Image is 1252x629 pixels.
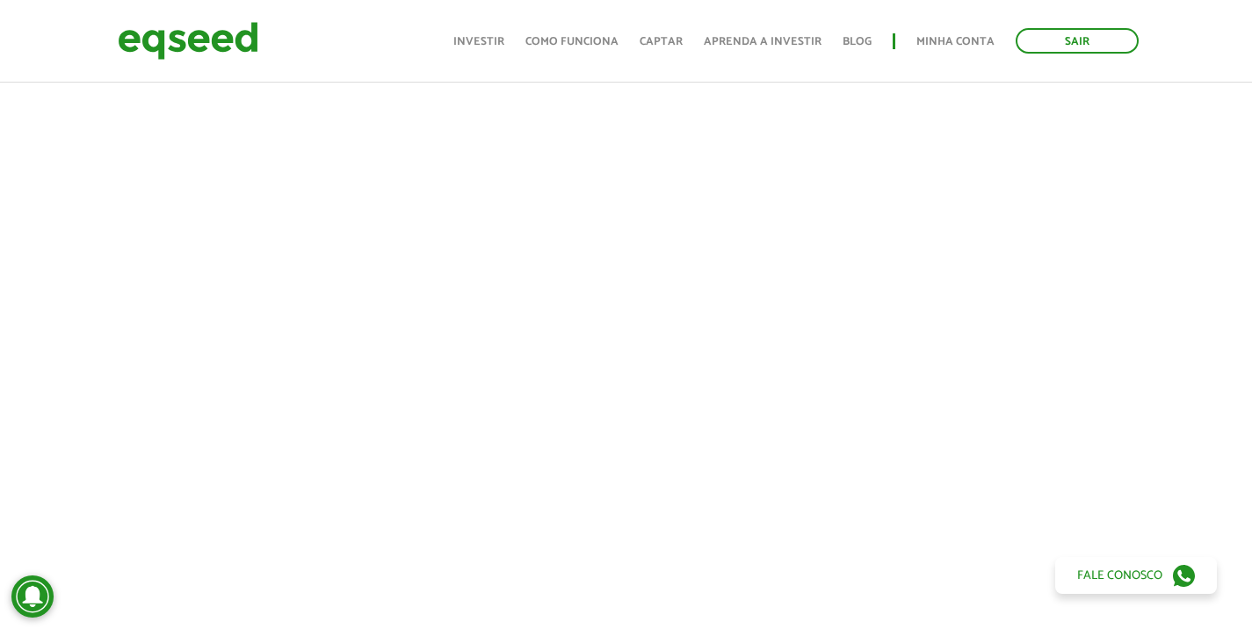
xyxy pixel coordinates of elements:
[843,36,872,47] a: Blog
[118,18,258,64] img: EqSeed
[1055,557,1217,594] a: Fale conosco
[640,36,683,47] a: Captar
[704,36,821,47] a: Aprenda a investir
[1016,28,1139,54] a: Sair
[525,36,619,47] a: Como funciona
[126,22,1127,585] iframe: JetBov | Oferta disponível
[453,36,504,47] a: Investir
[916,36,995,47] a: Minha conta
